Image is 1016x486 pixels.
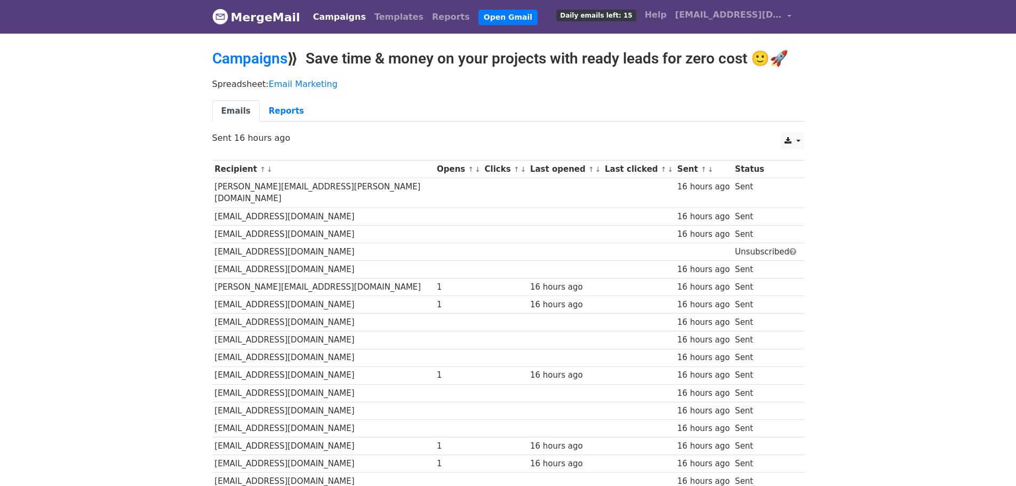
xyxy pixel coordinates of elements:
[437,458,479,470] div: 1
[701,165,707,173] a: ↑
[468,165,474,173] a: ↑
[732,208,799,225] td: Sent
[677,228,730,241] div: 16 hours ago
[732,419,799,437] td: Sent
[677,299,730,311] div: 16 hours ago
[675,9,782,21] span: [EMAIL_ADDRESS][DOMAIN_NAME]
[482,161,527,178] th: Clicks
[530,440,599,452] div: 16 hours ago
[732,437,799,455] td: Sent
[260,100,313,122] a: Reports
[212,6,300,28] a: MergeMail
[212,100,260,122] a: Emails
[260,165,266,173] a: ↑
[677,405,730,417] div: 16 hours ago
[668,165,674,173] a: ↓
[732,296,799,314] td: Sent
[212,384,435,402] td: [EMAIL_ADDRESS][DOMAIN_NAME]
[437,281,479,293] div: 1
[677,264,730,276] div: 16 hours ago
[437,440,479,452] div: 1
[212,402,435,419] td: [EMAIL_ADDRESS][DOMAIN_NAME]
[212,208,435,225] td: [EMAIL_ADDRESS][DOMAIN_NAME]
[671,4,796,29] a: [EMAIL_ADDRESS][DOMAIN_NAME]
[732,367,799,384] td: Sent
[269,79,338,89] a: Email Marketing
[212,278,435,296] td: [PERSON_NAME][EMAIL_ADDRESS][DOMAIN_NAME]
[212,437,435,455] td: [EMAIL_ADDRESS][DOMAIN_NAME]
[732,349,799,367] td: Sent
[732,243,799,260] td: Unsubscribed
[437,369,479,381] div: 1
[677,369,730,381] div: 16 hours ago
[437,299,479,311] div: 1
[732,331,799,349] td: Sent
[212,243,435,260] td: [EMAIL_ADDRESS][DOMAIN_NAME]
[675,161,732,178] th: Sent
[212,178,435,208] td: [PERSON_NAME][EMAIL_ADDRESS][PERSON_NAME][DOMAIN_NAME]
[595,165,601,173] a: ↓
[212,132,804,144] p: Sent 16 hours ago
[530,369,599,381] div: 16 hours ago
[732,161,799,178] th: Status
[677,281,730,293] div: 16 hours ago
[212,314,435,331] td: [EMAIL_ADDRESS][DOMAIN_NAME]
[521,165,526,173] a: ↓
[370,6,428,28] a: Templates
[661,165,667,173] a: ↑
[732,261,799,278] td: Sent
[514,165,519,173] a: ↑
[212,261,435,278] td: [EMAIL_ADDRESS][DOMAIN_NAME]
[732,314,799,331] td: Sent
[434,161,482,178] th: Opens
[732,178,799,208] td: Sent
[732,455,799,473] td: Sent
[309,6,370,28] a: Campaigns
[677,211,730,223] div: 16 hours ago
[732,225,799,243] td: Sent
[556,10,636,21] span: Daily emails left: 15
[530,281,599,293] div: 16 hours ago
[677,423,730,435] div: 16 hours ago
[212,50,287,67] a: Campaigns
[677,440,730,452] div: 16 hours ago
[212,419,435,437] td: [EMAIL_ADDRESS][DOMAIN_NAME]
[267,165,273,173] a: ↓
[212,9,228,25] img: MergeMail logo
[677,181,730,193] div: 16 hours ago
[212,349,435,367] td: [EMAIL_ADDRESS][DOMAIN_NAME]
[212,367,435,384] td: [EMAIL_ADDRESS][DOMAIN_NAME]
[530,458,599,470] div: 16 hours ago
[212,225,435,243] td: [EMAIL_ADDRESS][DOMAIN_NAME]
[212,331,435,349] td: [EMAIL_ADDRESS][DOMAIN_NAME]
[212,296,435,314] td: [EMAIL_ADDRESS][DOMAIN_NAME]
[732,278,799,296] td: Sent
[677,458,730,470] div: 16 hours ago
[552,4,640,26] a: Daily emails left: 15
[602,161,675,178] th: Last clicked
[677,352,730,364] div: 16 hours ago
[212,78,804,90] p: Spreadsheet:
[212,161,435,178] th: Recipient
[677,334,730,346] div: 16 hours ago
[428,6,474,28] a: Reports
[530,299,599,311] div: 16 hours ago
[732,402,799,419] td: Sent
[641,4,671,26] a: Help
[527,161,602,178] th: Last opened
[677,387,730,400] div: 16 hours ago
[478,10,538,25] a: Open Gmail
[677,316,730,329] div: 16 hours ago
[212,50,804,68] h2: ⟫ Save time & money on your projects with ready leads for zero cost 🙂🚀
[588,165,594,173] a: ↑
[475,165,481,173] a: ↓
[732,384,799,402] td: Sent
[212,455,435,473] td: [EMAIL_ADDRESS][DOMAIN_NAME]
[708,165,714,173] a: ↓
